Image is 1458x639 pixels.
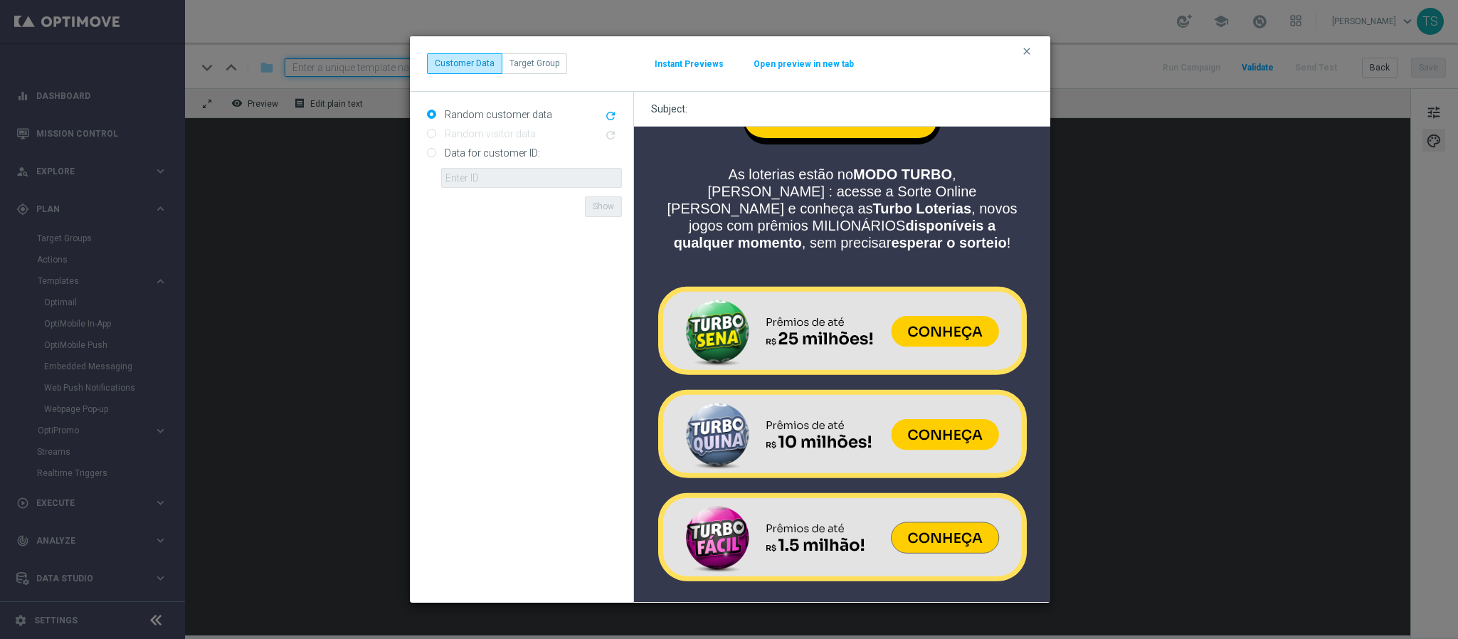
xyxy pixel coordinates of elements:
button: Target Group [502,53,567,73]
button: clear [1020,45,1037,58]
button: Instant Previews [654,58,724,70]
p: As loterias estão no , [PERSON_NAME] : acesse a Sorte Online [PERSON_NAME] e conheça as , novos j... [28,39,388,125]
strong: Turbo Loterias [239,74,338,90]
label: Random customer data [441,108,552,121]
label: Data for customer ID: [441,147,540,159]
input: Enter ID [441,168,622,188]
strong: esperar o sorteio [257,108,372,124]
strong: MODO TURBO [219,40,318,56]
button: Show [585,196,622,216]
span: Subject: [651,102,691,115]
button: refresh [603,108,622,125]
div: ... [427,53,567,73]
i: refresh [604,110,617,122]
i: clear [1021,46,1032,57]
button: Open preview in new tab [753,58,855,70]
label: Random visitor data [441,127,536,140]
button: Customer Data [427,53,502,73]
